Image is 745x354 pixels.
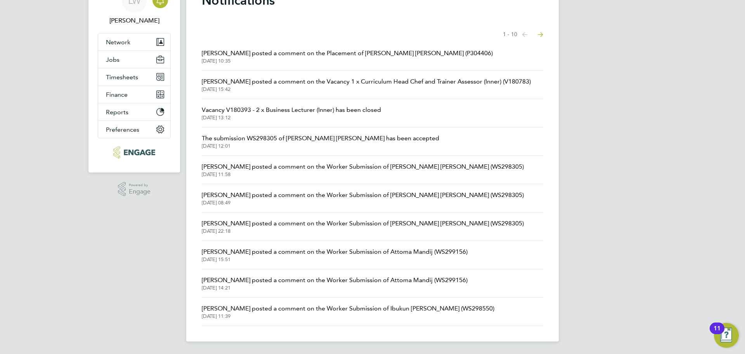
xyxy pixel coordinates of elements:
span: Preferences [106,126,139,133]
a: [PERSON_NAME] posted a comment on the Worker Submission of Ibukun [PERSON_NAME] (WS298550)[DATE] ... [202,304,494,319]
a: The submission WS298305 of [PERSON_NAME] [PERSON_NAME] has been accepted[DATE] 12:01 [202,134,439,149]
span: Reports [106,108,128,116]
span: Network [106,38,130,46]
a: [PERSON_NAME] posted a comment on the Worker Submission of [PERSON_NAME] [PERSON_NAME] (WS298305)... [202,162,524,178]
span: [PERSON_NAME] posted a comment on the Vacancy 1 x Curriculum Head Chef and Trainer Assessor (Inne... [202,77,531,86]
a: Powered byEngage [118,182,151,197]
span: [PERSON_NAME] posted a comment on the Worker Submission of [PERSON_NAME] [PERSON_NAME] (WS298305) [202,190,524,200]
a: [PERSON_NAME] posted a comment on the Worker Submission of [PERSON_NAME] [PERSON_NAME] (WS298305)... [202,190,524,206]
button: Preferences [98,121,170,138]
span: The submission WS298305 of [PERSON_NAME] [PERSON_NAME] has been accepted [202,134,439,143]
a: [PERSON_NAME] posted a comment on the Vacancy 1 x Curriculum Head Chef and Trainer Assessor (Inne... [202,77,531,92]
button: Timesheets [98,68,170,85]
span: [DATE] 15:42 [202,86,531,92]
span: [DATE] 14:21 [202,285,468,291]
a: [PERSON_NAME] posted a comment on the Worker Submission of Attoma Mandij (WS299156)[DATE] 14:21 [202,276,468,291]
a: [PERSON_NAME] posted a comment on the Placement of [PERSON_NAME] [PERSON_NAME] (P304406)[DATE] 10:35 [202,49,493,64]
span: [DATE] 10:35 [202,58,493,64]
span: 1 - 10 [503,31,517,38]
div: 11 [714,328,721,338]
a: Vacancy V180393 - 2 x Business Lecturer (Inner) has been closed[DATE] 13:12 [202,105,381,121]
span: [PERSON_NAME] posted a comment on the Worker Submission of Attoma Mandij (WS299156) [202,247,468,256]
span: [DATE] 08:49 [202,200,524,206]
span: [DATE] 13:12 [202,115,381,121]
span: Engage [129,188,151,195]
span: [DATE] 22:18 [202,228,524,234]
button: Network [98,33,170,51]
span: [DATE] 11:39 [202,313,494,319]
button: Reports [98,103,170,120]
nav: Select page of notifications list [503,27,543,42]
span: [PERSON_NAME] posted a comment on the Worker Submission of Attoma Mandij (WS299156) [202,276,468,285]
span: Timesheets [106,73,138,81]
span: [PERSON_NAME] posted a comment on the Worker Submission of [PERSON_NAME] [PERSON_NAME] (WS298305) [202,219,524,228]
span: [PERSON_NAME] posted a comment on the Worker Submission of Ibukun [PERSON_NAME] (WS298550) [202,304,494,313]
span: [DATE] 15:51 [202,256,468,263]
span: Powered by [129,182,151,188]
span: Louis Warner [98,16,171,25]
span: [DATE] 12:01 [202,143,439,149]
span: Finance [106,91,128,98]
img: xede-logo-retina.png [113,146,155,159]
span: [PERSON_NAME] posted a comment on the Placement of [PERSON_NAME] [PERSON_NAME] (P304406) [202,49,493,58]
button: Jobs [98,51,170,68]
span: [DATE] 11:58 [202,171,524,178]
span: [PERSON_NAME] posted a comment on the Worker Submission of [PERSON_NAME] [PERSON_NAME] (WS298305) [202,162,524,171]
a: [PERSON_NAME] posted a comment on the Worker Submission of Attoma Mandij (WS299156)[DATE] 15:51 [202,247,468,263]
button: Finance [98,86,170,103]
a: Go to home page [98,146,171,159]
span: Jobs [106,56,120,63]
span: Vacancy V180393 - 2 x Business Lecturer (Inner) has been closed [202,105,381,115]
a: [PERSON_NAME] posted a comment on the Worker Submission of [PERSON_NAME] [PERSON_NAME] (WS298305)... [202,219,524,234]
button: Open Resource Center, 11 new notifications [714,323,739,348]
